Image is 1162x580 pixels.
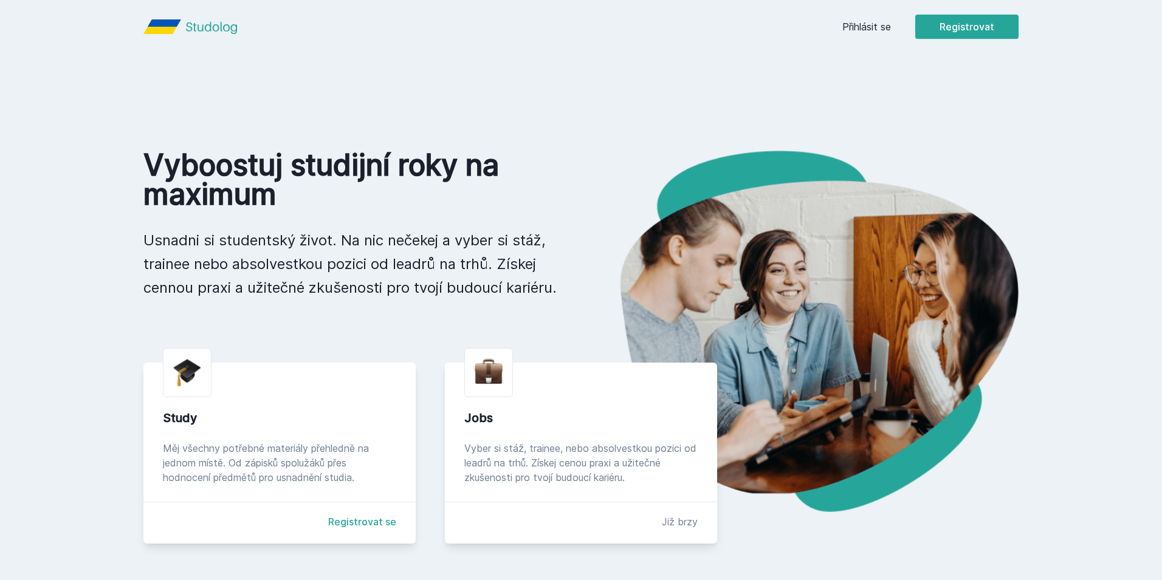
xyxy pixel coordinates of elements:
[475,356,503,387] img: briefcase.png
[464,409,698,426] div: Jobs
[163,441,396,485] div: Měj všechny potřebné materiály přehledně na jednom místě. Od zápisků spolužáků přes hodnocení pře...
[163,409,396,426] div: Study
[464,441,698,485] div: Vyber si stáž, trainee, nebo absolvestkou pozici od leadrů na trhů. Získej cenou praxi a užitečné...
[173,358,201,387] img: graduation-cap.png
[143,228,562,299] p: Usnadni si studentský život. Na nic nečekej a vyber si stáž, trainee nebo absolvestkou pozici od ...
[581,151,1019,512] img: hero.png
[662,514,698,529] div: Již brzy
[842,19,891,34] a: Přihlásit se
[915,15,1019,39] button: Registrovat
[328,514,396,529] a: Registrovat se
[143,151,562,209] h1: Vyboostuj studijní roky na maximum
